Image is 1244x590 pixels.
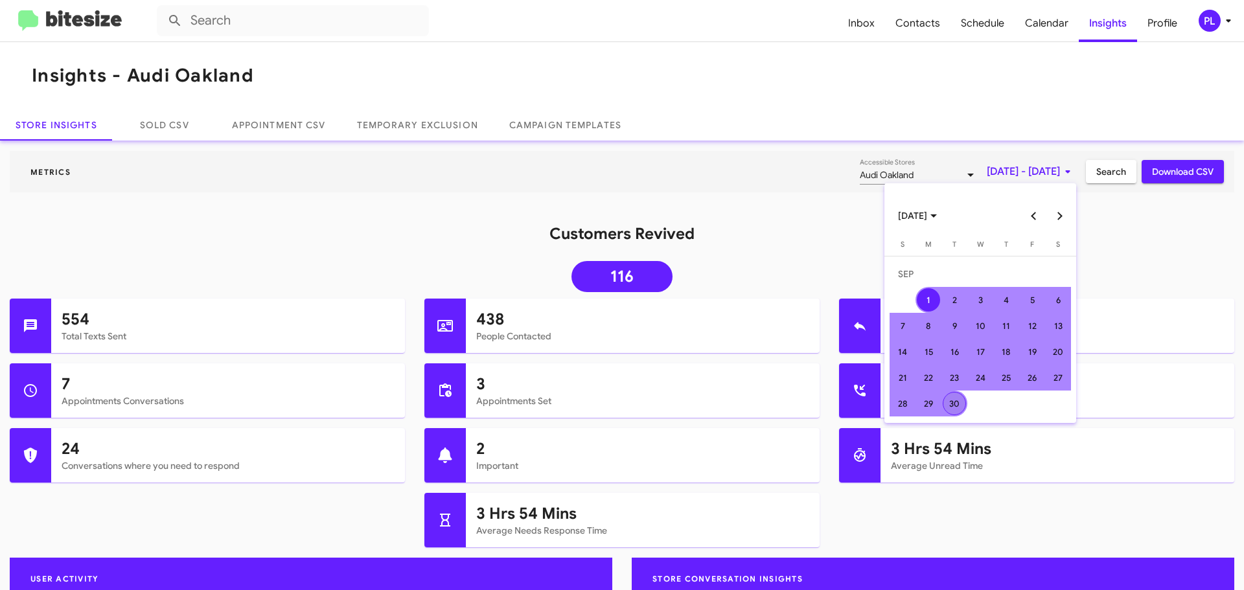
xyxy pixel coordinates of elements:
td: September 27, 2025 [1045,365,1071,391]
div: 10 [969,314,992,337]
div: 4 [995,288,1018,312]
td: September 19, 2025 [1019,339,1045,365]
th: Monday [916,238,941,256]
button: Previous month [1021,203,1047,229]
div: 23 [943,366,966,389]
td: September 25, 2025 [993,365,1019,391]
div: 17 [969,340,992,363]
td: September 11, 2025 [993,313,1019,339]
td: September 20, 2025 [1045,339,1071,365]
td: September 21, 2025 [890,365,916,391]
div: 28 [891,392,914,415]
div: 5 [1020,288,1044,312]
div: 12 [1020,314,1044,337]
td: September 2, 2025 [941,287,967,313]
td: September 6, 2025 [1045,287,1071,313]
td: September 16, 2025 [941,339,967,365]
button: Next month [1047,203,1073,229]
td: SEP [890,261,1071,287]
td: September 14, 2025 [890,339,916,365]
td: September 5, 2025 [1019,287,1045,313]
td: September 13, 2025 [1045,313,1071,339]
div: 19 [1020,340,1044,363]
div: 11 [995,314,1018,337]
div: 16 [943,340,966,363]
th: Tuesday [941,238,967,256]
div: 14 [891,340,914,363]
td: September 3, 2025 [967,287,993,313]
div: 20 [1046,340,1070,363]
div: 8 [917,314,940,337]
td: September 24, 2025 [967,365,993,391]
td: September 7, 2025 [890,313,916,339]
div: 3 [969,288,992,312]
div: 7 [891,314,914,337]
td: September 9, 2025 [941,313,967,339]
span: [DATE] [898,204,937,227]
div: 1 [917,288,940,312]
td: September 15, 2025 [916,339,941,365]
th: Wednesday [967,238,993,256]
div: 29 [917,392,940,415]
td: September 4, 2025 [993,287,1019,313]
div: 15 [917,340,940,363]
div: 2 [943,288,966,312]
td: September 29, 2025 [916,391,941,416]
div: 30 [943,392,966,415]
td: September 10, 2025 [967,313,993,339]
th: Friday [1019,238,1045,256]
td: September 12, 2025 [1019,313,1045,339]
th: Sunday [890,238,916,256]
td: September 22, 2025 [916,365,941,391]
div: 6 [1046,288,1070,312]
td: September 17, 2025 [967,339,993,365]
div: 24 [969,366,992,389]
th: Saturday [1045,238,1071,256]
div: 18 [995,340,1018,363]
div: 26 [1020,366,1044,389]
button: Choose month and year [888,203,947,229]
td: September 23, 2025 [941,365,967,391]
div: 27 [1046,366,1070,389]
td: September 30, 2025 [941,391,967,416]
td: September 1, 2025 [916,287,941,313]
div: 22 [917,366,940,389]
div: 9 [943,314,966,337]
div: 25 [995,366,1018,389]
div: 21 [891,366,914,389]
th: Thursday [993,238,1019,256]
td: September 26, 2025 [1019,365,1045,391]
td: September 28, 2025 [890,391,916,416]
td: September 8, 2025 [916,313,941,339]
div: 13 [1046,314,1070,337]
td: September 18, 2025 [993,339,1019,365]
